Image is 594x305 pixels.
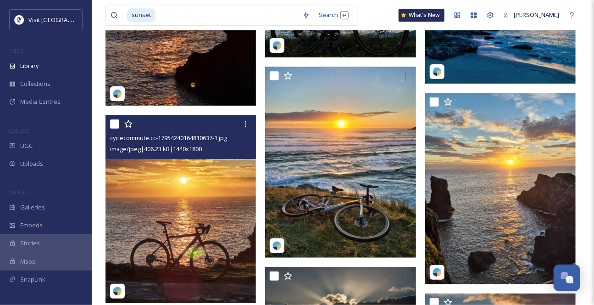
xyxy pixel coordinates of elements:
span: MEDIA [9,47,25,54]
span: Maps [20,257,35,266]
span: Library [20,62,39,70]
span: Visit [GEOGRAPHIC_DATA] [28,15,100,24]
img: snapsea-logo.png [272,41,282,50]
span: image/jpeg | 406.23 kB | 1440 x 1800 [110,145,202,153]
span: Galleries [20,203,45,212]
img: snapsea-logo.png [433,268,442,277]
a: What's New [399,9,444,22]
img: snapsea-logo.png [113,89,122,98]
img: snapsea-logo.png [272,241,282,250]
img: cyclecommute.cc-17954240164810637-1.jpg [105,115,256,303]
a: [PERSON_NAME] [499,6,564,24]
div: Search [314,6,353,24]
span: Embeds [20,221,43,230]
img: snapsea-logo.png [433,67,442,76]
span: COLLECT [9,127,29,134]
span: Uploads [20,159,43,168]
span: Media Centres [20,97,61,106]
span: Collections [20,79,50,88]
img: cyclecommute.cc-17967406243658985-0.jpg [265,67,418,258]
span: Stories [20,239,40,248]
img: cyclecommute.cc-17954240164810637-5.jpg [425,93,578,284]
span: cyclecommute.cc-17954240164810637-1.jpg [110,134,227,142]
img: snapsea-logo.png [113,287,122,296]
button: Open Chat [554,265,580,291]
span: sunset [127,8,155,22]
span: SnapLink [20,275,45,284]
span: [PERSON_NAME] [514,11,559,19]
span: WIDGETS [9,189,30,196]
img: Untitled%20design%20%2897%29.png [15,15,24,24]
span: UGC [20,141,33,150]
